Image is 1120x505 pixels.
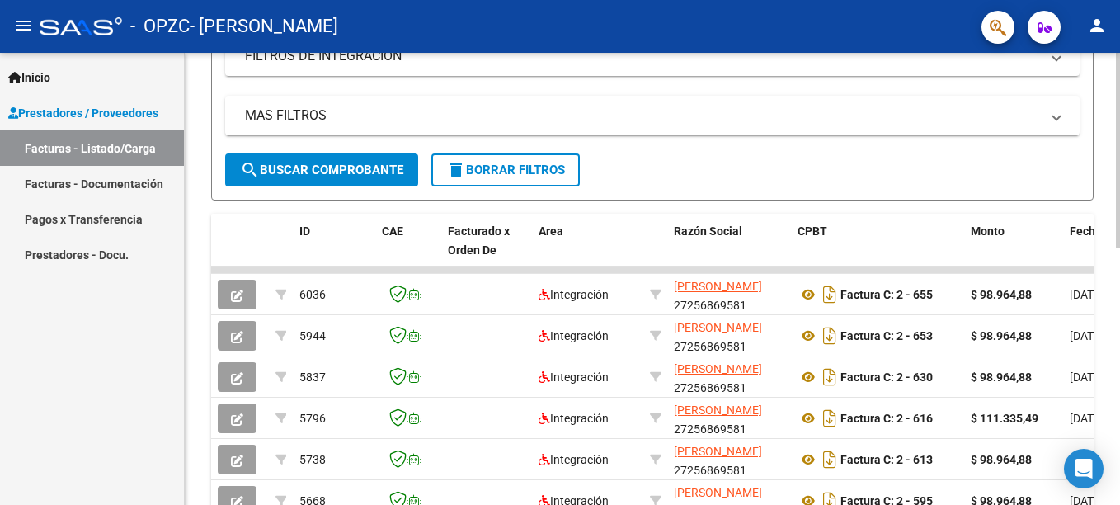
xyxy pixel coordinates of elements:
[840,329,933,342] strong: Factura C: 2 - 653
[840,288,933,301] strong: Factura C: 2 - 655
[1070,412,1104,425] span: [DATE]
[971,288,1032,301] strong: $ 98.964,88
[299,370,326,384] span: 5837
[674,277,784,312] div: 27256869581
[532,214,643,286] datatable-header-cell: Area
[539,288,609,301] span: Integración
[8,68,50,87] span: Inicio
[791,214,964,286] datatable-header-cell: CPBT
[539,453,609,466] span: Integración
[971,329,1032,342] strong: $ 98.964,88
[299,288,326,301] span: 6036
[225,153,418,186] button: Buscar Comprobante
[240,163,403,177] span: Buscar Comprobante
[431,153,580,186] button: Borrar Filtros
[971,370,1032,384] strong: $ 98.964,88
[299,224,310,238] span: ID
[299,412,326,425] span: 5796
[667,214,791,286] datatable-header-cell: Razón Social
[964,214,1063,286] datatable-header-cell: Monto
[674,362,762,375] span: [PERSON_NAME]
[441,214,532,286] datatable-header-cell: Facturado x Orden De
[190,8,338,45] span: - [PERSON_NAME]
[840,412,933,425] strong: Factura C: 2 - 616
[539,412,609,425] span: Integración
[819,323,840,349] i: Descargar documento
[674,486,762,499] span: [PERSON_NAME]
[448,224,510,257] span: Facturado x Orden De
[382,224,403,238] span: CAE
[299,329,326,342] span: 5944
[840,370,933,384] strong: Factura C: 2 - 630
[1087,16,1107,35] mat-icon: person
[819,405,840,432] i: Descargar documento
[1070,288,1104,301] span: [DATE]
[13,16,33,35] mat-icon: menu
[674,224,742,238] span: Razón Social
[971,412,1038,425] strong: $ 111.335,49
[971,224,1005,238] span: Monto
[375,214,441,286] datatable-header-cell: CAE
[299,453,326,466] span: 5738
[674,280,762,293] span: [PERSON_NAME]
[225,36,1080,76] mat-expansion-panel-header: FILTROS DE INTEGRACION
[8,104,158,122] span: Prestadores / Proveedores
[674,360,784,394] div: 27256869581
[446,163,565,177] span: Borrar Filtros
[240,160,260,180] mat-icon: search
[1070,329,1104,342] span: [DATE]
[1064,449,1104,488] div: Open Intercom Messenger
[130,8,190,45] span: - OPZC
[819,364,840,390] i: Descargar documento
[245,47,1040,65] mat-panel-title: FILTROS DE INTEGRACION
[245,106,1040,125] mat-panel-title: MAS FILTROS
[446,160,466,180] mat-icon: delete
[539,329,609,342] span: Integración
[225,96,1080,135] mat-expansion-panel-header: MAS FILTROS
[840,453,933,466] strong: Factura C: 2 - 613
[819,446,840,473] i: Descargar documento
[674,404,762,417] span: [PERSON_NAME]
[798,224,827,238] span: CPBT
[539,224,563,238] span: Area
[1070,370,1104,384] span: [DATE]
[674,321,762,334] span: [PERSON_NAME]
[674,401,784,436] div: 27256869581
[971,453,1032,466] strong: $ 98.964,88
[819,281,840,308] i: Descargar documento
[293,214,375,286] datatable-header-cell: ID
[674,442,784,477] div: 27256869581
[539,370,609,384] span: Integración
[674,445,762,458] span: [PERSON_NAME]
[674,319,784,353] div: 27256869581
